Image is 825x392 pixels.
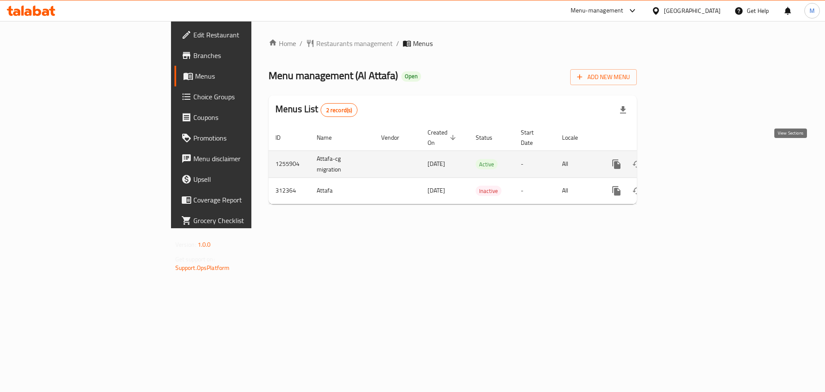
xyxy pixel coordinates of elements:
[606,154,627,175] button: more
[577,72,630,83] span: Add New Menu
[174,210,309,231] a: Grocery Checklist
[275,132,292,143] span: ID
[174,107,309,128] a: Coupons
[306,38,393,49] a: Restaurants management
[175,239,196,250] span: Version:
[428,185,445,196] span: [DATE]
[193,195,302,205] span: Coverage Report
[321,103,358,117] div: Total records count
[174,66,309,86] a: Menus
[174,86,309,107] a: Choice Groups
[570,69,637,85] button: Add New Menu
[174,148,309,169] a: Menu disclaimer
[174,128,309,148] a: Promotions
[193,92,302,102] span: Choice Groups
[174,190,309,210] a: Coverage Report
[193,30,302,40] span: Edit Restaurant
[599,125,696,151] th: Actions
[401,73,421,80] span: Open
[476,186,501,196] span: Inactive
[428,158,445,169] span: [DATE]
[381,132,410,143] span: Vendor
[269,125,696,204] table: enhanced table
[193,153,302,164] span: Menu disclaimer
[396,38,399,49] li: /
[175,254,215,265] span: Get support on:
[476,132,504,143] span: Status
[613,100,633,120] div: Export file
[555,150,599,178] td: All
[316,38,393,49] span: Restaurants management
[521,127,545,148] span: Start Date
[193,174,302,184] span: Upsell
[606,181,627,201] button: more
[571,6,623,16] div: Menu-management
[310,150,374,178] td: Attafa-cg migration
[175,262,230,273] a: Support.OpsPlatform
[193,133,302,143] span: Promotions
[627,181,648,201] button: Change Status
[401,71,421,82] div: Open
[269,66,398,85] span: Menu management ( Al Attafa )
[174,45,309,66] a: Branches
[310,178,374,204] td: Attafa
[321,106,357,114] span: 2 record(s)
[275,103,357,117] h2: Menus List
[664,6,721,15] div: [GEOGRAPHIC_DATA]
[195,71,302,81] span: Menus
[198,239,211,250] span: 1.0.0
[514,178,555,204] td: -
[627,154,648,175] button: Change Status
[193,112,302,122] span: Coupons
[555,178,599,204] td: All
[174,24,309,45] a: Edit Restaurant
[193,215,302,226] span: Grocery Checklist
[476,159,498,169] span: Active
[562,132,589,143] span: Locale
[317,132,343,143] span: Name
[810,6,815,15] span: M
[428,127,458,148] span: Created On
[174,169,309,190] a: Upsell
[413,38,433,49] span: Menus
[193,50,302,61] span: Branches
[269,38,637,49] nav: breadcrumb
[514,150,555,178] td: -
